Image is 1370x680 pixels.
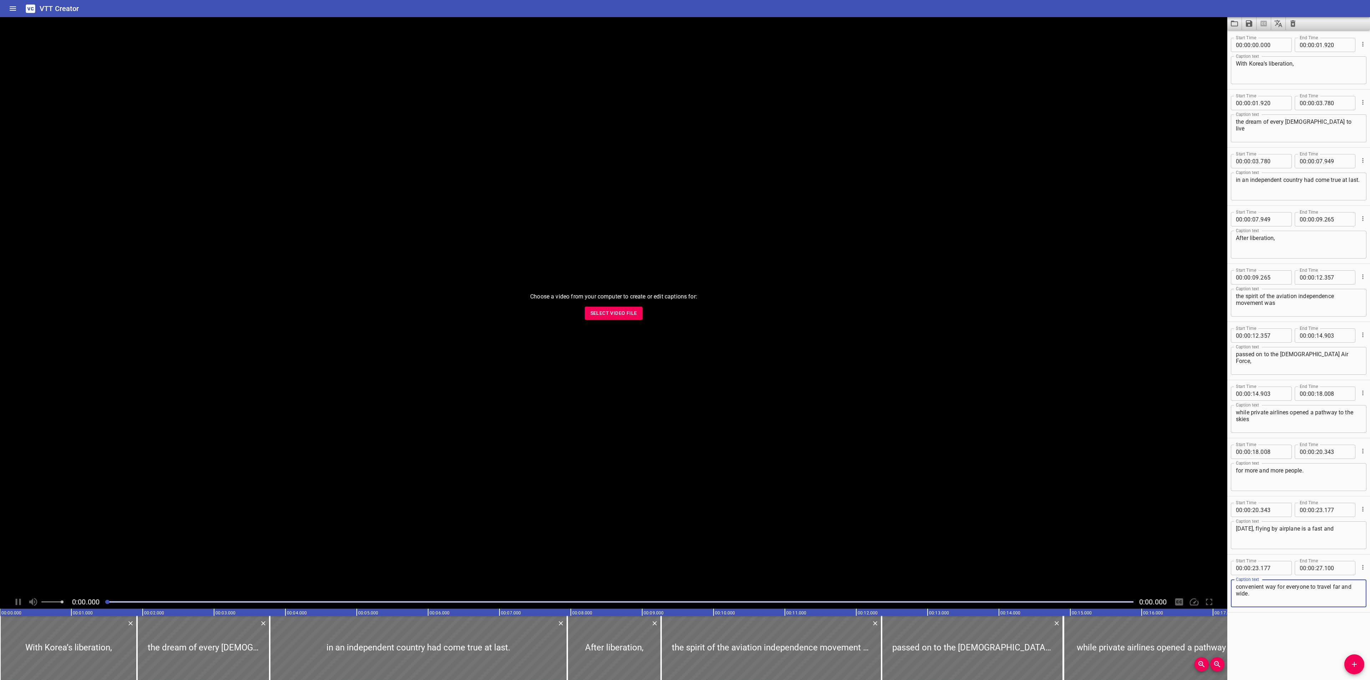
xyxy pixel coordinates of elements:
[871,619,880,628] button: Delete
[1052,619,1060,628] div: Delete Cue
[1324,387,1350,401] input: 008
[1300,503,1306,517] input: 00
[1315,270,1316,285] span: :
[1315,328,1316,343] span: :
[1315,38,1316,52] span: :
[1236,235,1361,255] textarea: After liberation,
[1257,17,1271,30] span: Select a video in the pane to the left, then you can automatically extract captions.
[1259,270,1260,285] span: .
[1243,445,1244,459] span: :
[1236,118,1361,139] textarea: the dream of every [DEMOGRAPHIC_DATA] to live
[1358,98,1368,107] button: Cue Options
[1274,19,1283,28] svg: Translate captions
[1259,503,1260,517] span: .
[1236,177,1361,197] textarea: in an independent country had come true at last.
[1324,96,1350,110] input: 780
[1323,38,1324,52] span: .
[858,610,878,615] text: 00:12.000
[1308,561,1315,575] input: 00
[1143,610,1163,615] text: 00:16.000
[1260,503,1287,517] input: 343
[1251,38,1252,52] span: :
[1306,212,1308,226] span: :
[1316,561,1323,575] input: 27
[1323,387,1324,401] span: .
[1324,270,1350,285] input: 357
[1358,93,1366,112] div: Cue Options
[1306,38,1308,52] span: :
[1243,212,1244,226] span: :
[1245,19,1253,28] svg: Save captions to file
[871,619,879,628] div: Delete Cue
[1323,503,1324,517] span: .
[1300,154,1306,168] input: 00
[1243,561,1244,575] span: :
[1358,563,1368,572] button: Cue Options
[126,619,135,628] button: Delete
[1358,500,1366,518] div: Cue Options
[1358,209,1366,228] div: Cue Options
[1259,38,1260,52] span: .
[1236,38,1243,52] input: 00
[1252,212,1259,226] input: 07
[1052,619,1061,628] button: Delete
[1236,270,1243,285] input: 00
[644,610,664,615] text: 00:09.000
[1260,270,1287,285] input: 265
[1315,212,1316,226] span: :
[1306,445,1308,459] span: :
[1358,214,1368,223] button: Cue Options
[1324,38,1350,52] input: 920
[1072,610,1092,615] text: 00:15.000
[1344,654,1364,674] button: Add Cue
[1315,561,1316,575] span: :
[1358,272,1368,281] button: Cue Options
[1260,212,1287,226] input: 949
[556,619,564,628] div: Delete Cue
[1236,96,1243,110] input: 00
[1316,38,1323,52] input: 01
[572,610,592,615] text: 00:08.000
[1316,212,1323,226] input: 09
[1236,525,1361,546] textarea: [DATE], flying by airplane is a fast and
[1306,96,1308,110] span: :
[1260,328,1287,343] input: 357
[1244,270,1251,285] input: 00
[1315,503,1316,517] span: :
[530,292,697,301] p: Choose a video from your computer to create or edit captions for:
[1358,35,1366,53] div: Cue Options
[786,610,806,615] text: 00:11.000
[1271,17,1286,30] button: Translate captions
[1214,610,1234,615] text: 00:17.000
[1251,96,1252,110] span: :
[650,619,659,628] button: Delete
[1260,154,1287,168] input: 780
[1324,445,1350,459] input: 343
[1306,503,1308,517] span: :
[1252,561,1259,575] input: 23
[1244,96,1251,110] input: 00
[1259,154,1260,168] span: .
[1306,328,1308,343] span: :
[650,619,658,628] div: Delete Cue
[259,619,267,628] div: Delete Cue
[1323,154,1324,168] span: .
[259,619,268,628] button: Delete
[1260,38,1287,52] input: 000
[1358,388,1368,398] button: Cue Options
[1324,328,1350,343] input: 903
[1259,387,1260,401] span: .
[585,307,643,320] button: Select Video File
[1194,657,1209,671] button: Zoom In
[1358,151,1366,170] div: Cue Options
[1252,503,1259,517] input: 20
[1358,326,1366,344] div: Cue Options
[556,619,565,628] button: Delete
[1316,96,1323,110] input: 03
[1306,561,1308,575] span: :
[1300,328,1306,343] input: 00
[1289,19,1297,28] svg: Clear captions
[1251,387,1252,401] span: :
[1236,503,1243,517] input: 00
[1260,387,1287,401] input: 903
